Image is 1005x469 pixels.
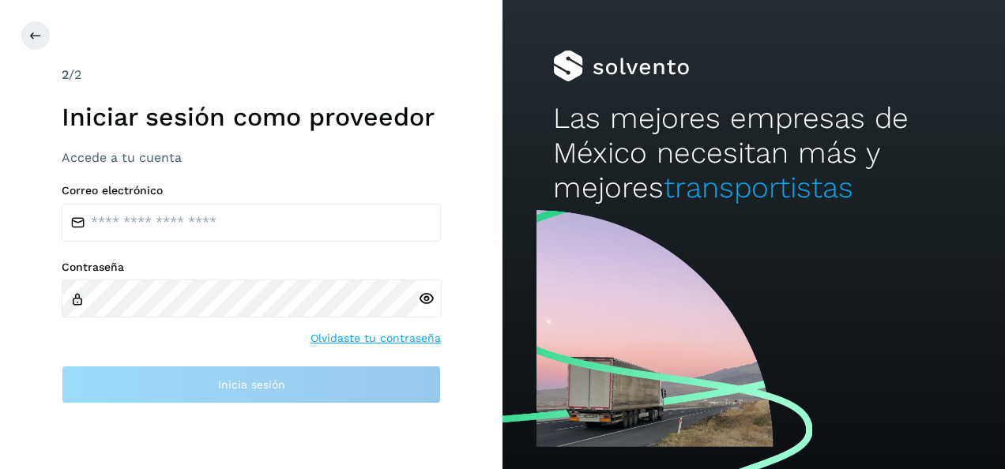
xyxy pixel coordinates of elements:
h1: Iniciar sesión como proveedor [62,102,441,132]
a: Olvidaste tu contraseña [311,330,441,347]
span: 2 [62,67,69,82]
span: transportistas [664,171,853,204]
button: Inicia sesión [62,366,441,403]
h2: Las mejores empresas de México necesitan más y mejores [553,101,955,206]
span: Inicia sesión [218,379,285,390]
label: Contraseña [62,261,441,274]
h3: Accede a tu cuenta [62,150,441,165]
label: Correo electrónico [62,184,441,197]
div: /2 [62,66,441,84]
